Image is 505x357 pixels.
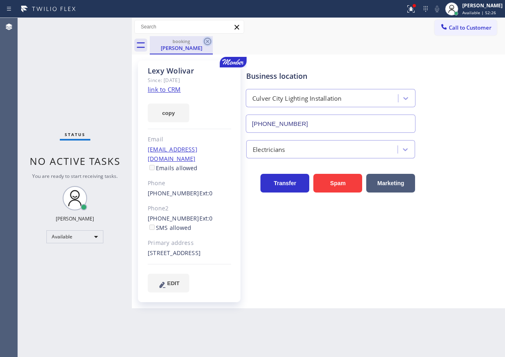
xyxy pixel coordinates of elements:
[149,165,155,170] input: Emails allowed
[151,44,212,52] div: [PERSON_NAME]
[246,115,415,133] input: Phone Number
[246,71,415,82] div: Business location
[148,76,231,85] div: Since: [DATE]
[148,104,189,122] button: copy
[252,94,342,103] div: Culver City Lighting Installation
[449,24,492,31] span: Call to Customer
[199,214,213,222] span: Ext: 0
[30,154,120,168] span: No active tasks
[148,189,199,197] a: [PHONE_NUMBER]
[167,280,179,286] span: EDIT
[313,174,362,193] button: Spam
[148,145,197,162] a: [EMAIL_ADDRESS][DOMAIN_NAME]
[148,179,231,188] div: Phone
[56,215,94,222] div: [PERSON_NAME]
[462,10,496,15] span: Available | 52:26
[148,224,191,232] label: SMS allowed
[148,85,181,93] a: link to CRM
[32,173,118,180] span: You are ready to start receiving tasks.
[135,20,244,33] input: Search
[151,38,212,44] div: booking
[462,2,503,9] div: [PERSON_NAME]
[148,164,198,172] label: Emails allowed
[148,135,231,144] div: Email
[148,274,189,292] button: EDIT
[366,174,415,193] button: Marketing
[435,20,497,35] button: Call to Customer
[148,238,231,248] div: Primary address
[148,214,199,222] a: [PHONE_NUMBER]
[260,174,309,193] button: Transfer
[148,66,231,76] div: Lexy Wolivar
[149,225,155,230] input: SMS allowed
[199,189,213,197] span: Ext: 0
[148,204,231,213] div: Phone2
[431,3,443,15] button: Mute
[46,230,103,243] div: Available
[148,249,231,258] div: [STREET_ADDRESS]
[65,132,85,137] span: Status
[253,145,285,154] div: Electricians
[151,36,212,54] div: Lexy Wolivar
